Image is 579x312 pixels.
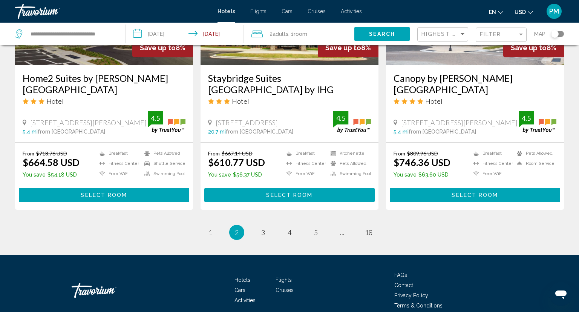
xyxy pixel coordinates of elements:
ins: $610.77 USD [208,157,265,168]
span: 2 [270,29,288,39]
span: Hotel [46,97,64,105]
div: 8% [318,38,378,57]
span: Hotel [425,97,443,105]
li: Free WiFi [96,171,141,177]
a: Select Room [204,190,375,198]
a: Cars [234,287,245,293]
span: From [394,150,405,157]
span: Room [294,31,307,37]
span: From [208,150,220,157]
li: Fitness Center [470,160,513,167]
button: Check-in date: Nov 12, 2025 Check-out date: Nov 16, 2025 [126,23,244,45]
li: Breakfast [96,150,141,157]
div: 8% [503,38,564,57]
a: Hotels [218,8,235,14]
a: Cruises [308,8,326,14]
li: Breakfast [470,150,513,157]
span: 4 [288,228,291,237]
ins: $746.36 USD [394,157,450,168]
span: USD [515,9,526,15]
p: $54.18 USD [23,172,80,178]
li: Fitness Center [96,160,141,167]
a: Terms & Conditions [394,303,443,309]
li: Breakfast [283,150,327,157]
span: 5.4 mi [394,129,409,135]
a: Home2 Suites by [PERSON_NAME][GEOGRAPHIC_DATA] [23,72,185,95]
a: Hotels [234,277,250,283]
a: Flights [276,277,292,283]
ul: Pagination [15,225,564,240]
span: 5 [314,228,318,237]
button: Select Room [204,188,375,202]
a: Activities [234,297,256,303]
span: Search [369,31,395,37]
img: trustyou-badge.svg [148,111,185,133]
del: $809.96 USD [407,150,438,157]
a: Canopy by [PERSON_NAME][GEOGRAPHIC_DATA] [394,72,556,95]
a: Cars [282,8,293,14]
p: $56.37 USD [208,172,265,178]
span: 5.4 mi [23,129,38,135]
a: Select Room [19,190,189,198]
li: Free WiFi [283,171,327,177]
li: Pets Allowed [141,150,185,157]
span: [STREET_ADDRESS][PERSON_NAME] [401,118,518,127]
a: Privacy Policy [394,292,428,298]
button: Select Room [390,188,560,202]
button: Search [354,27,410,41]
div: 3 star Hotel [208,97,371,105]
span: en [489,9,496,15]
div: 4.5 [148,114,163,123]
span: from [GEOGRAPHIC_DATA] [409,129,476,135]
p: $63.60 USD [394,172,450,178]
button: Select Room [19,188,189,202]
span: ... [340,228,345,237]
li: Shuttle Service [141,160,185,167]
span: Filter [480,31,501,37]
button: Toggle map [545,31,564,37]
li: Fitness Center [283,160,327,167]
span: Save up to [511,44,547,52]
del: $667.14 USD [222,150,253,157]
span: PM [549,8,559,15]
span: 3 [261,228,265,237]
li: Swimming Pool [327,171,371,177]
del: $718.76 USD [36,150,67,157]
iframe: Button to launch messaging window [549,282,573,306]
mat-select: Sort by [421,31,466,38]
a: Travorium [15,4,210,19]
a: Travorium [72,279,147,302]
img: trustyou-badge.svg [333,111,371,133]
button: Travelers: 2 adults, 0 children [244,23,354,45]
span: Save up to [325,44,361,52]
button: Change currency [515,6,533,17]
span: From [23,150,34,157]
a: Activities [341,8,362,14]
span: FAQs [394,272,407,278]
span: 1 [208,228,212,237]
span: 2 [235,228,239,237]
span: Adults [273,31,288,37]
span: Highest Guest Rating [421,31,501,37]
li: Swimming Pool [141,171,185,177]
span: , 1 [288,29,307,39]
div: 4.5 [519,114,534,123]
span: You save [208,172,231,178]
span: Select Room [266,192,312,198]
button: Filter [476,27,527,43]
span: from [GEOGRAPHIC_DATA] [38,129,105,135]
span: You save [394,172,417,178]
a: Flights [250,8,267,14]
